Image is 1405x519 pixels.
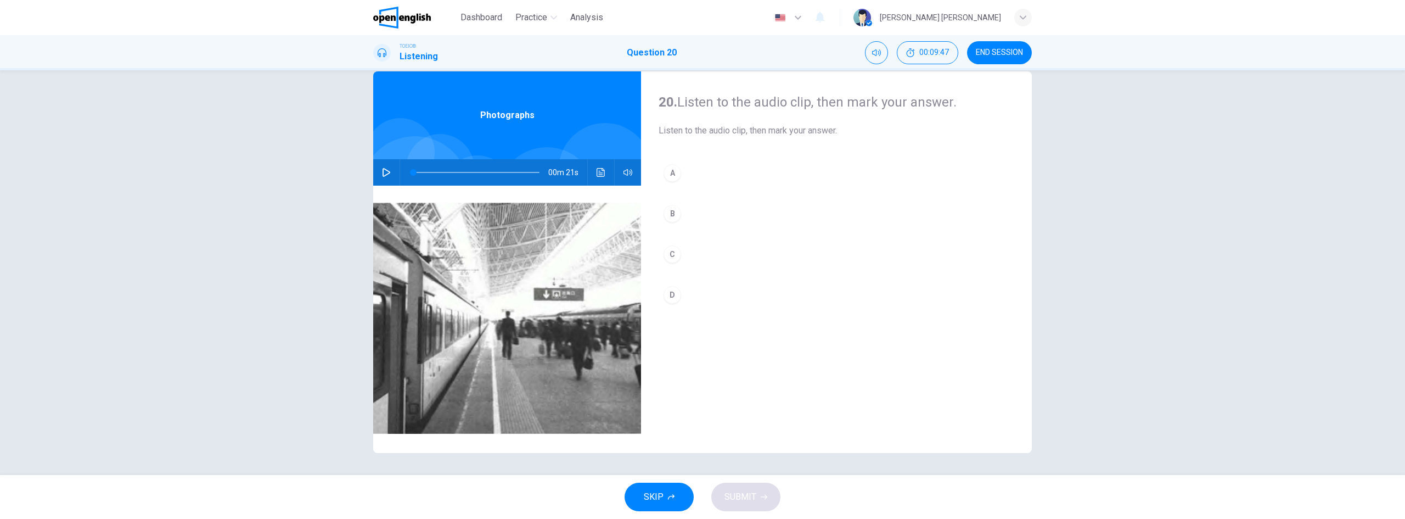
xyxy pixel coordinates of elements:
[919,48,949,57] span: 00:09:47
[480,109,535,122] span: Photographs
[400,42,416,50] span: TOEIC®
[659,200,1014,227] button: B
[400,50,438,63] h1: Listening
[659,281,1014,309] button: D
[976,48,1023,57] span: END SESSION
[659,93,1014,111] h4: Listen to the audio clip, then mark your answer.
[664,164,681,182] div: A
[897,41,958,64] button: 00:09:47
[853,9,871,26] img: Profile picture
[664,205,681,222] div: B
[373,7,431,29] img: OpenEnglish logo
[373,186,641,453] img: Photographs
[592,159,610,186] button: Click to see the audio transcription
[880,11,1001,24] div: [PERSON_NAME] [PERSON_NAME]
[515,11,547,24] span: Practice
[460,11,502,24] span: Dashboard
[664,245,681,263] div: C
[659,159,1014,187] button: A
[865,41,888,64] div: Mute
[566,8,608,27] button: Analysis
[967,41,1032,64] button: END SESSION
[659,94,677,110] strong: 20.
[664,286,681,304] div: D
[627,46,677,59] h1: Question 20
[373,7,456,29] a: OpenEnglish logo
[548,159,587,186] span: 00m 21s
[511,8,561,27] button: Practice
[456,8,507,27] button: Dashboard
[773,14,787,22] img: en
[659,241,1014,268] button: C
[897,41,958,64] div: Hide
[659,124,1014,137] span: Listen to the audio clip, then mark your answer.
[570,11,603,24] span: Analysis
[644,489,664,505] span: SKIP
[625,483,694,511] button: SKIP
